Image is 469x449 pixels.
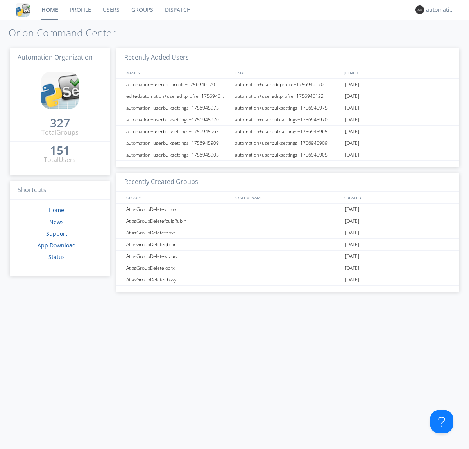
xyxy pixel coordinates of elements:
img: cddb5a64eb264b2086981ab96f4c1ba7 [16,3,30,17]
div: automation+userbulksettings+1756945970 [233,114,343,125]
div: automation+userbulksettings+1756945965 [233,126,343,137]
img: 373638.png [415,5,424,14]
span: [DATE] [345,114,359,126]
h3: Recently Added Users [116,48,459,67]
div: automation+userbulksettings+1756945905 [124,149,233,160]
span: [DATE] [345,126,359,137]
div: automation+usereditprofile+1756946170 [233,79,343,90]
span: [DATE] [345,102,359,114]
div: EMAIL [233,67,342,78]
div: AtlasGroupDeleteyiozw [124,204,233,215]
span: [DATE] [345,215,359,227]
div: 327 [50,119,70,127]
a: AtlasGroupDeleteloarx[DATE] [116,262,459,274]
a: AtlasGroupDeletefbpxr[DATE] [116,227,459,239]
a: AtlasGroupDeletefculgRubin[DATE] [116,215,459,227]
div: automation+userbulksettings+1756945965 [124,126,233,137]
a: automation+userbulksettings+1756945965automation+userbulksettings+1756945965[DATE] [116,126,459,137]
div: GROUPS [124,192,231,203]
a: automation+userbulksettings+1756945975automation+userbulksettings+1756945975[DATE] [116,102,459,114]
div: 151 [50,146,70,154]
a: AtlasGroupDeletewjzuw[DATE] [116,251,459,262]
div: automation+userbulksettings+1756945975 [124,102,233,114]
div: automation+userbulksettings+1756945970 [124,114,233,125]
a: automation+userbulksettings+1756945905automation+userbulksettings+1756945905[DATE] [116,149,459,161]
span: [DATE] [345,79,359,90]
div: automation+usereditprofile+1756946122 [233,90,343,102]
div: AtlasGroupDeletefbpxr [124,227,233,238]
div: AtlasGroupDeleteubssy [124,274,233,285]
span: [DATE] [345,262,359,274]
a: Status [48,253,65,261]
img: cddb5a64eb264b2086981ab96f4c1ba7 [41,72,79,109]
div: automation+usereditprofile+1756946170 [124,79,233,90]
div: CREATED [342,192,452,203]
div: Total Groups [41,128,79,137]
div: automation+userbulksettings+1756945975 [233,102,343,114]
a: AtlasGroupDeleteqbtpr[DATE] [116,239,459,251]
a: editedautomation+usereditprofile+1756946122automation+usereditprofile+1756946122[DATE] [116,90,459,102]
div: automation+atlas0035 [426,6,455,14]
div: automation+userbulksettings+1756945905 [233,149,343,160]
a: AtlasGroupDeleteyiozw[DATE] [116,204,459,215]
div: automation+userbulksettings+1756945909 [233,137,343,149]
span: [DATE] [345,251,359,262]
span: [DATE] [345,239,359,251]
div: editedautomation+usereditprofile+1756946122 [124,90,233,102]
h3: Shortcuts [10,181,110,200]
a: automation+userbulksettings+1756945970automation+userbulksettings+1756945970[DATE] [116,114,459,126]
span: [DATE] [345,137,359,149]
div: AtlasGroupDeleteqbtpr [124,239,233,250]
div: AtlasGroupDeletefculgRubin [124,215,233,227]
div: AtlasGroupDeleteloarx [124,262,233,274]
a: AtlasGroupDeleteubssy[DATE] [116,274,459,286]
a: News [49,218,64,225]
div: AtlasGroupDeletewjzuw [124,251,233,262]
a: 327 [50,119,70,128]
iframe: Toggle Customer Support [430,410,453,433]
a: App Download [38,242,76,249]
span: [DATE] [345,90,359,102]
span: [DATE] [345,149,359,161]
a: 151 [50,146,70,155]
span: [DATE] [345,227,359,239]
div: NAMES [124,67,231,78]
a: automation+usereditprofile+1756946170automation+usereditprofile+1756946170[DATE] [116,79,459,90]
a: Support [46,230,67,237]
h3: Recently Created Groups [116,173,459,192]
div: SYSTEM_NAME [233,192,342,203]
span: [DATE] [345,204,359,215]
div: automation+userbulksettings+1756945909 [124,137,233,149]
div: JOINED [342,67,452,78]
a: automation+userbulksettings+1756945909automation+userbulksettings+1756945909[DATE] [116,137,459,149]
div: Total Users [44,155,76,164]
a: Home [49,206,64,214]
span: [DATE] [345,274,359,286]
span: Automation Organization [18,53,93,61]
